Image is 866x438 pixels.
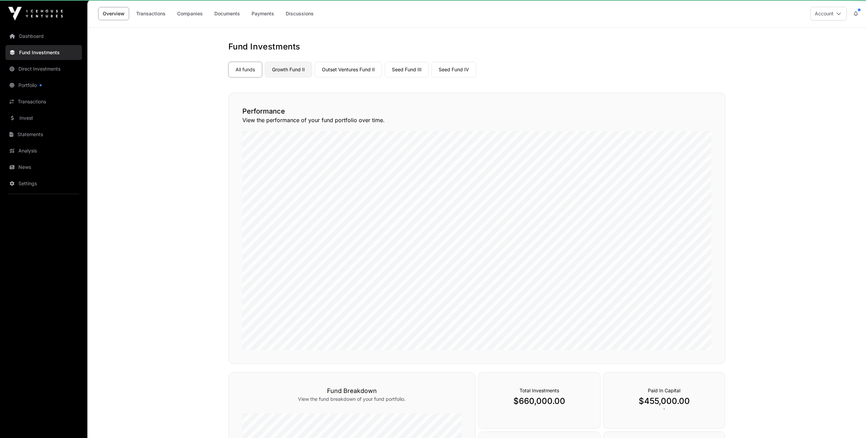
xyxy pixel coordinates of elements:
[242,386,462,396] h3: Fund Breakdown
[5,127,82,142] a: Statements
[431,62,476,77] a: Seed Fund IV
[98,7,129,20] a: Overview
[242,396,462,403] p: View the fund breakdown of your fund portfolio.
[5,29,82,44] a: Dashboard
[8,7,63,20] img: Icehouse Ventures Logo
[132,7,170,20] a: Transactions
[242,106,711,116] h2: Performance
[617,396,711,407] p: $455,000.00
[5,94,82,109] a: Transactions
[173,7,207,20] a: Companies
[603,372,725,429] div: `
[5,160,82,175] a: News
[648,388,680,393] span: Paid In Capital
[492,396,586,407] p: $660,000.00
[228,41,725,52] h1: Fund Investments
[281,7,318,20] a: Discussions
[832,405,866,438] iframe: Chat Widget
[810,7,847,20] button: Account
[247,7,279,20] a: Payments
[5,45,82,60] a: Fund Investments
[385,62,429,77] a: Seed Fund III
[5,143,82,158] a: Analysis
[315,62,382,77] a: Outset Ventures Fund II
[210,7,244,20] a: Documents
[5,176,82,191] a: Settings
[5,111,82,126] a: Invest
[5,61,82,76] a: Direct Investments
[265,62,312,77] a: Growth Fund II
[5,78,82,93] a: Portfolio
[520,388,559,393] span: Total Investments
[242,116,711,124] p: View the performance of your fund portfolio over time.
[228,62,262,77] a: All funds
